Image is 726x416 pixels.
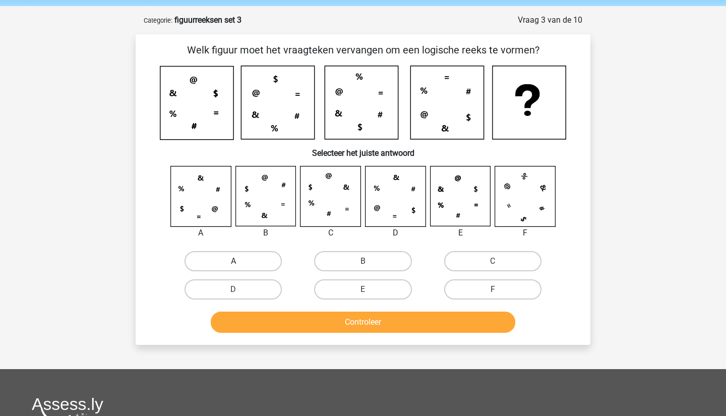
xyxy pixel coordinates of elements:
[228,227,304,239] div: B
[152,42,574,57] p: Welk figuur moet het vraagteken vervangen om een logische reeks te vormen?
[357,227,434,239] div: D
[518,14,582,26] div: Vraag 3 van de 10
[211,312,516,333] button: Controleer
[487,227,563,239] div: F
[314,251,411,271] label: B
[174,15,241,25] strong: figuurreeksen set 3
[444,279,541,300] label: F
[163,227,239,239] div: A
[152,140,574,158] h6: Selecteer het juiste antwoord
[185,279,282,300] label: D
[144,17,172,24] small: Categorie:
[292,227,369,239] div: C
[444,251,541,271] label: C
[422,227,499,239] div: E
[314,279,411,300] label: E
[185,251,282,271] label: A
